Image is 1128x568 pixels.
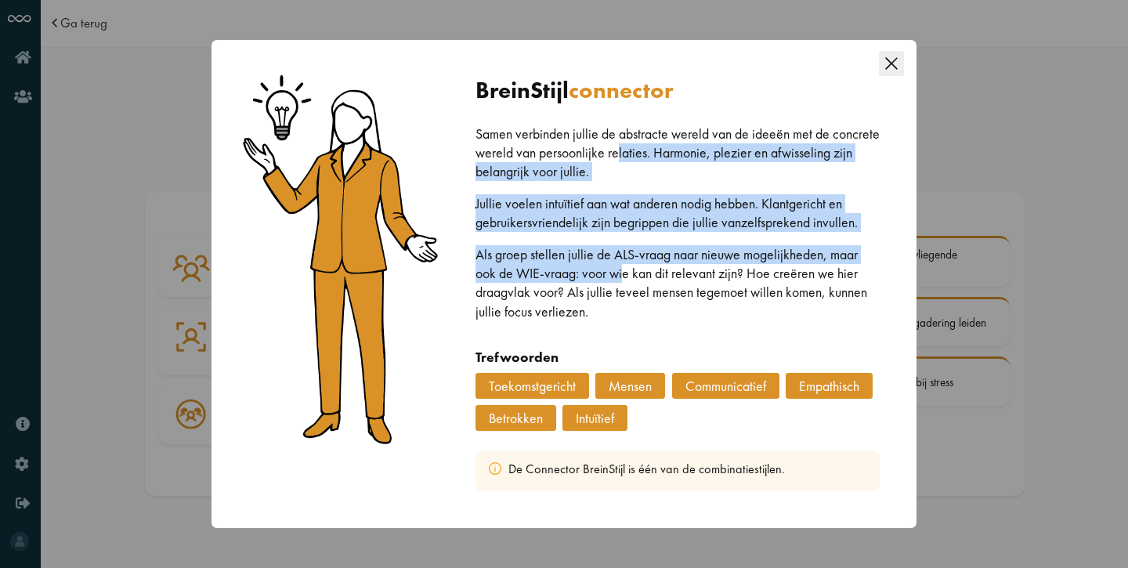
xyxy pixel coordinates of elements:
div: Empathisch [786,373,873,399]
div: Intuïtief [562,405,627,431]
div: Betrokken [475,405,556,431]
div: Communicatief [672,373,779,399]
img: connector.png [241,70,442,450]
div: Toekomstgericht [475,373,589,399]
strong: Trefwoorden [475,348,559,366]
div: Mensen [595,373,665,399]
p: Als groep stellen jullie de ALS-vraag naar nieuwe mogelijkheden, maar ook de WIE-vraag: voor wie ... [475,245,880,320]
div: De Connector BreinStijl is één van de combinatiestijlen. [475,450,880,491]
div: BreinStijl [475,77,880,105]
img: info.svg [489,462,501,475]
p: Jullie voelen intuïtief aan wat anderen nodig hebben. Klantgericht en gebruikersvriendelijk zijn ... [475,194,880,232]
span: connector [569,75,673,105]
p: Samen verbinden jullie de abstracte wereld van de ideeën met de concrete wereld van persoonlijke ... [475,125,880,181]
button: Close this dialog [871,40,911,80]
